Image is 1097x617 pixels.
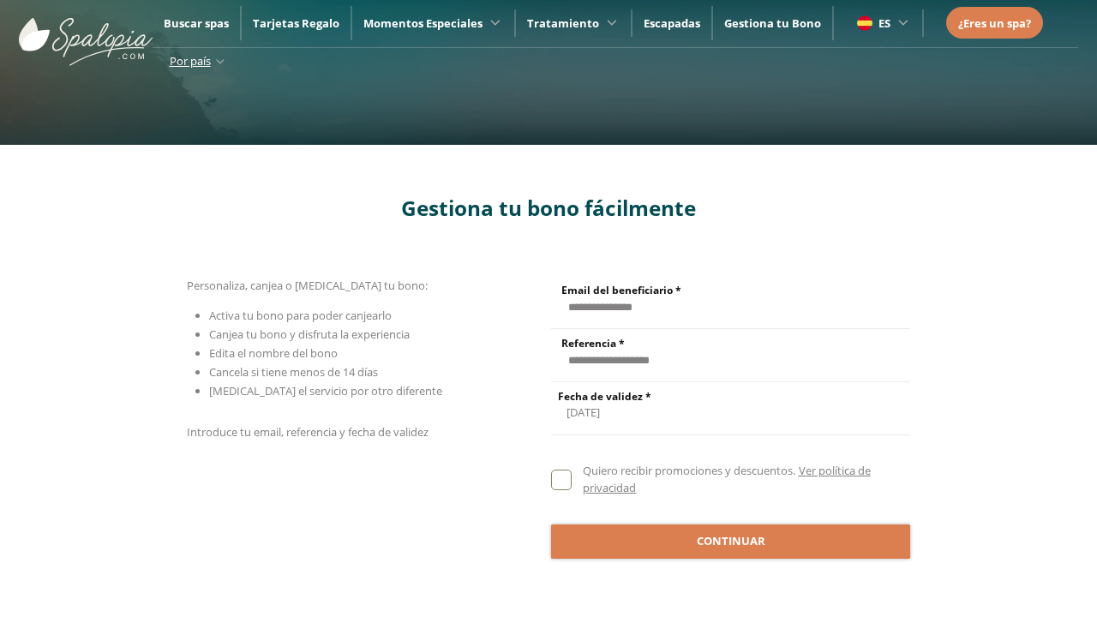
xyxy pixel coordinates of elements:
span: Cancela si tiene menos de 14 días [209,364,378,380]
a: Gestiona tu Bono [724,15,821,31]
span: Activa tu bono para poder canjearlo [209,308,392,323]
span: Continuar [697,533,765,550]
span: Gestiona tu bono fácilmente [401,194,696,222]
img: ImgLogoSpalopia.BvClDcEz.svg [19,1,153,66]
a: Escapadas [644,15,700,31]
span: Edita el nombre del bono [209,345,338,361]
span: ¿Eres un spa? [958,15,1031,31]
a: ¿Eres un spa? [958,14,1031,33]
button: Continuar [551,524,910,559]
span: Quiero recibir promociones y descuentos. [583,463,795,478]
span: Canjea tu bono y disfruta la experiencia [209,326,410,342]
span: Personaliza, canjea o [MEDICAL_DATA] tu bono: [187,278,428,293]
a: Tarjetas Regalo [253,15,339,31]
span: [MEDICAL_DATA] el servicio por otro diferente [209,383,442,398]
a: Ver política de privacidad [583,463,870,495]
span: Por país [170,53,211,69]
a: Buscar spas [164,15,229,31]
span: Introduce tu email, referencia y fecha de validez [187,424,429,440]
